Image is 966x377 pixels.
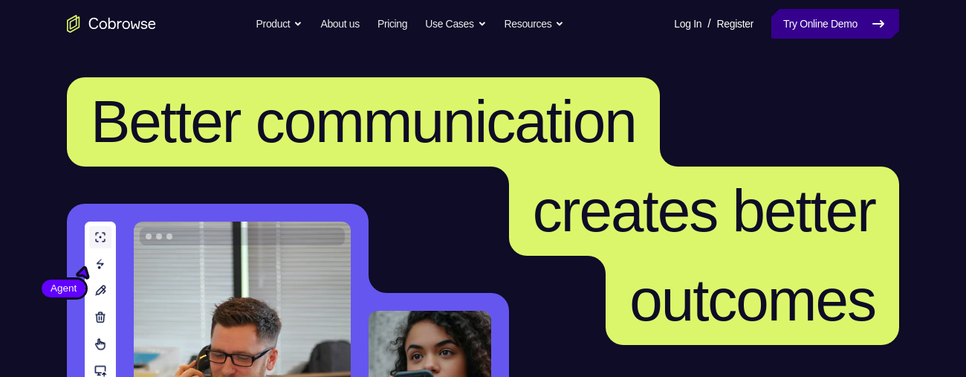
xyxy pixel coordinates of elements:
button: Resources [505,9,565,39]
span: / [707,15,710,33]
button: Product [256,9,303,39]
a: About us [320,9,359,39]
a: Try Online Demo [771,9,899,39]
span: outcomes [629,267,875,333]
button: Use Cases [425,9,486,39]
span: creates better [533,178,875,244]
a: Go to the home page [67,15,156,33]
a: Log In [674,9,701,39]
a: Pricing [377,9,407,39]
a: Register [717,9,753,39]
span: Better communication [91,88,636,155]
